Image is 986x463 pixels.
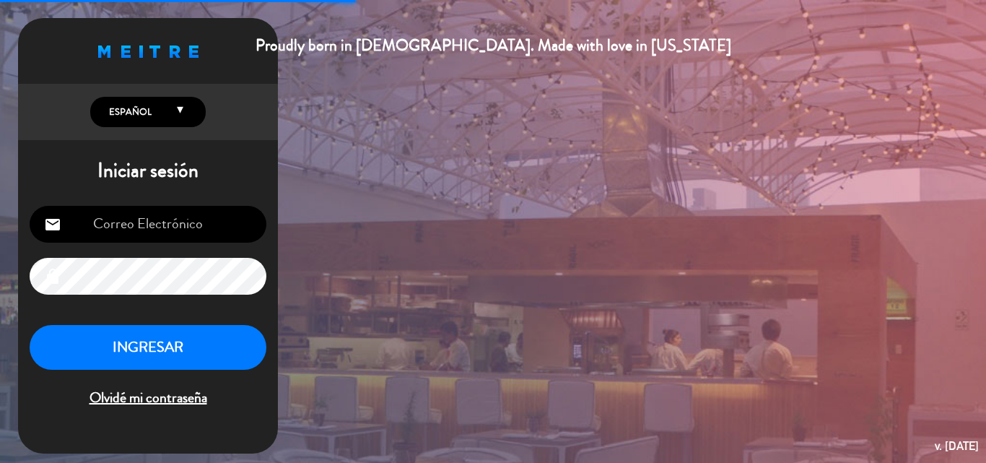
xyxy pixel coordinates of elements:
span: Olvidé mi contraseña [30,386,266,410]
i: email [44,216,61,233]
i: lock [44,268,61,285]
h1: Iniciar sesión [18,159,278,183]
span: Español [105,105,152,119]
button: INGRESAR [30,325,266,371]
div: v. [DATE] [935,436,979,456]
input: Correo Electrónico [30,206,266,243]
